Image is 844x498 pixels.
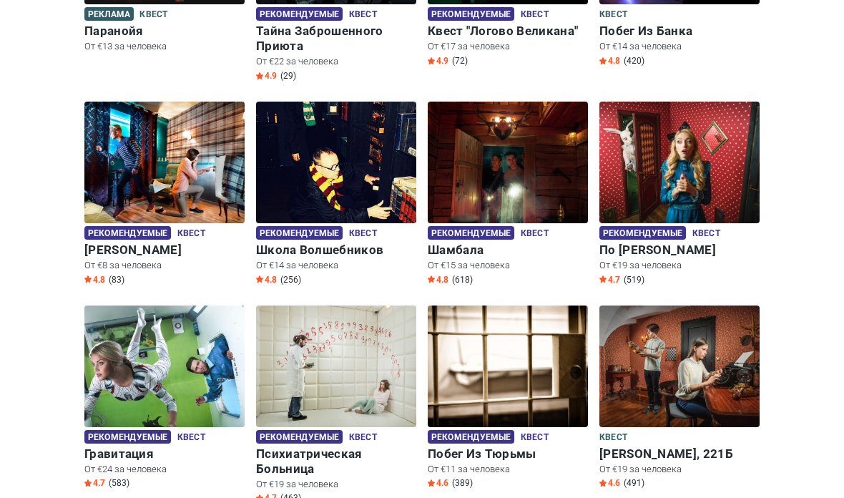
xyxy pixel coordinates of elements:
[280,274,301,285] span: (256)
[177,430,205,446] span: Квест
[84,102,245,223] img: Шерлок Холмс
[349,226,377,242] span: Квест
[428,102,588,288] a: Шамбала Рекомендуемые Квест Шамбала От €15 за человека Star4.8 (618)
[521,7,549,23] span: Квест
[599,430,627,446] span: Квест
[599,306,760,427] img: Бейкер-Стрит, 221Б
[256,430,343,444] span: Рекомендуемые
[84,40,245,53] p: От €13 за человека
[256,306,416,427] img: Психиатрическая Больница
[428,243,588,258] h6: Шамбала
[599,477,620,489] span: 4.6
[280,70,296,82] span: (29)
[177,226,205,242] span: Квест
[349,430,377,446] span: Квест
[256,446,416,477] h6: Психиатрическая Больница
[428,102,588,223] img: Шамбала
[428,479,435,487] img: Star
[84,7,134,21] span: Реклама
[599,306,760,492] a: Бейкер-Стрит, 221Б Квест [PERSON_NAME], 221Б От €19 за человека Star4.6 (491)
[109,477,129,489] span: (583)
[84,479,92,487] img: Star
[256,72,263,79] img: Star
[256,478,416,491] p: От €19 за человека
[452,274,473,285] span: (618)
[256,274,277,285] span: 4.8
[256,102,416,288] a: Школа Волшебников Рекомендуемые Квест Школа Волшебников От €14 за человека Star4.8 (256)
[256,275,263,283] img: Star
[599,40,760,53] p: От €14 за человека
[599,102,760,288] a: По Следам Алисы Рекомендуемые Квест По [PERSON_NAME] От €19 за человека Star4.7 (519)
[109,274,124,285] span: (83)
[599,259,760,272] p: От €19 за человека
[428,24,588,39] h6: Квест "Логово Великана"
[624,274,644,285] span: (519)
[84,24,245,39] h6: Паранойя
[428,477,448,489] span: 4.6
[428,259,588,272] p: От €15 за человека
[84,259,245,272] p: От €8 за человека
[256,243,416,258] h6: Школа Волшебников
[428,275,435,283] img: Star
[84,430,171,444] span: Рекомендуемые
[84,226,171,240] span: Рекомендуемые
[84,102,245,288] a: Шерлок Холмс Рекомендуемые Квест [PERSON_NAME] От €8 за человека Star4.8 (83)
[428,7,514,21] span: Рекомендуемые
[256,102,416,223] img: Школа Волшебников
[84,306,245,492] a: Гравитация Рекомендуемые Квест Гравитация От €24 за человека Star4.7 (583)
[599,463,760,476] p: От €19 за человека
[599,57,607,64] img: Star
[428,446,588,462] h6: Побег Из Тюрьмы
[84,275,92,283] img: Star
[256,24,416,54] h6: Тайна Заброшенного Приюта
[256,55,416,68] p: От €22 за человека
[599,275,607,283] img: Star
[624,477,644,489] span: (491)
[452,55,468,67] span: (72)
[428,40,588,53] p: От €17 за человека
[256,70,277,82] span: 4.9
[84,306,245,427] img: Гравитация
[428,306,588,427] img: Побег Из Тюрьмы
[428,463,588,476] p: От €11 за человека
[599,274,620,285] span: 4.7
[624,55,644,67] span: (420)
[599,479,607,487] img: Star
[599,102,760,223] img: По Следам Алисы
[256,259,416,272] p: От €14 за человека
[84,243,245,258] h6: [PERSON_NAME]
[521,430,549,446] span: Квест
[428,57,435,64] img: Star
[428,55,448,67] span: 4.9
[84,446,245,462] h6: Гравитация
[692,226,720,242] span: Квест
[521,226,549,242] span: Квест
[84,477,105,489] span: 4.7
[599,24,760,39] h6: Побег Из Банка
[452,477,473,489] span: (389)
[84,463,245,476] p: От €24 за человека
[428,226,514,240] span: Рекомендуемые
[428,306,588,492] a: Побег Из Тюрьмы Рекомендуемые Квест Побег Из Тюрьмы От €11 за человека Star4.6 (389)
[84,274,105,285] span: 4.8
[428,430,514,444] span: Рекомендуемые
[599,7,627,23] span: Квест
[599,226,686,240] span: Рекомендуемые
[256,226,343,240] span: Рекомендуемые
[599,55,620,67] span: 4.8
[428,274,448,285] span: 4.8
[256,7,343,21] span: Рекомендуемые
[139,7,167,23] span: Квест
[599,243,760,258] h6: По [PERSON_NAME]
[599,446,760,462] h6: [PERSON_NAME], 221Б
[349,7,377,23] span: Квест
